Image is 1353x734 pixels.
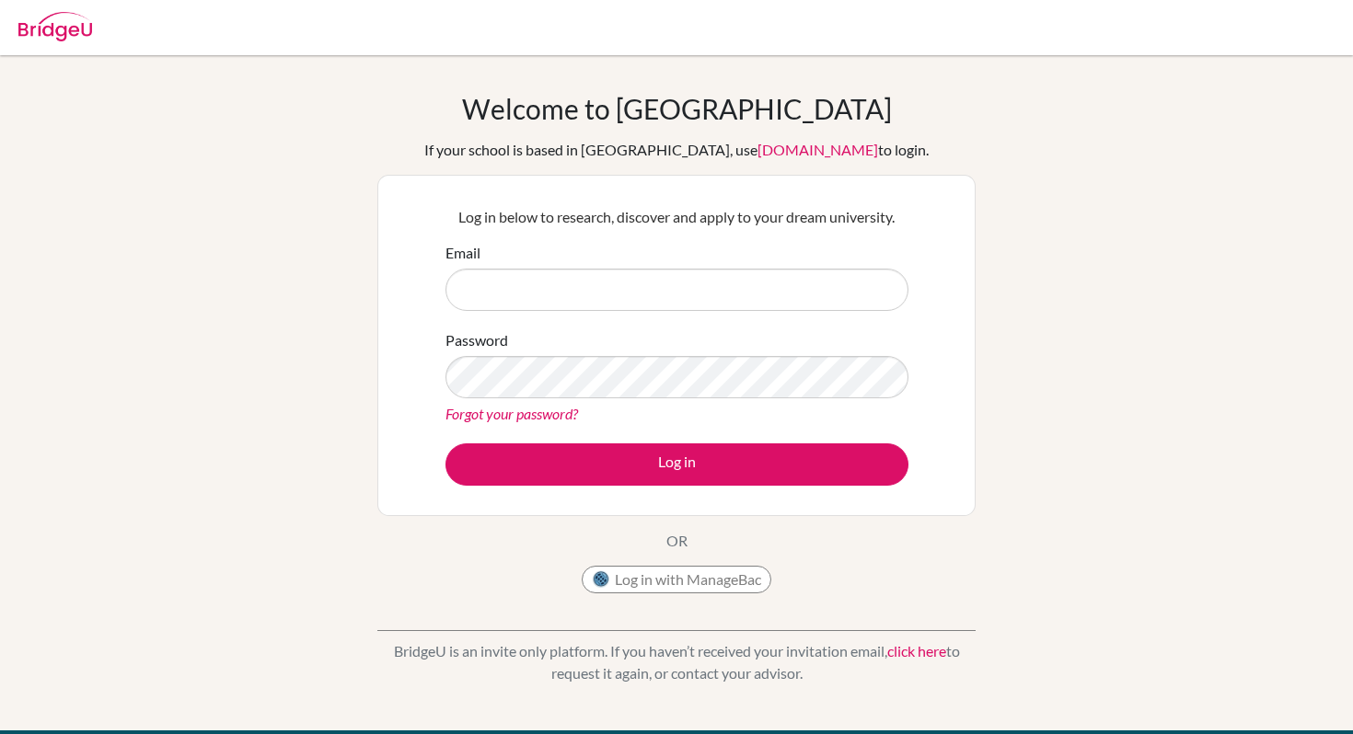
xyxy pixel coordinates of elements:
button: Log in with ManageBac [582,566,771,593]
img: Bridge-U [18,12,92,41]
label: Password [445,329,508,351]
a: [DOMAIN_NAME] [757,141,878,158]
button: Log in [445,443,908,486]
label: Email [445,242,480,264]
h1: Welcome to [GEOGRAPHIC_DATA] [462,92,892,125]
div: If your school is based in [GEOGRAPHIC_DATA], use to login. [424,139,929,161]
p: Log in below to research, discover and apply to your dream university. [445,206,908,228]
p: OR [666,530,688,552]
a: Forgot your password? [445,405,578,422]
p: BridgeU is an invite only platform. If you haven’t received your invitation email, to request it ... [377,640,976,684]
a: click here [887,642,946,659]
